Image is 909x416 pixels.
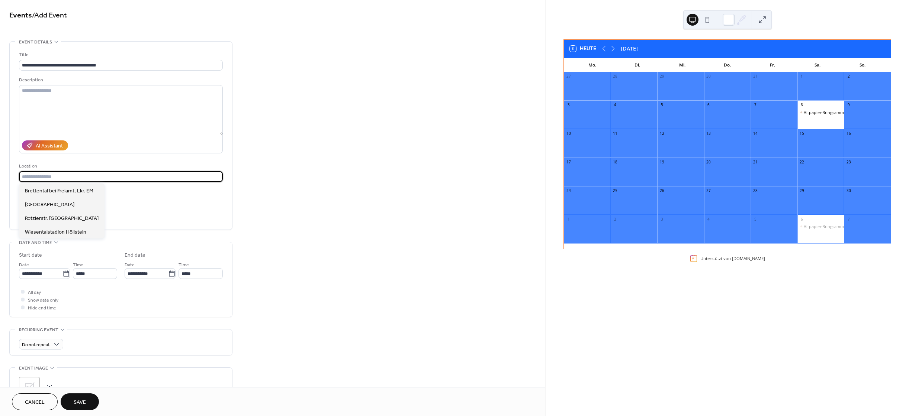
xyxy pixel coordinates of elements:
div: 27 [706,188,711,193]
div: 14 [753,131,758,136]
div: 9 [846,103,851,108]
div: 6 [706,103,711,108]
span: Date [125,261,135,269]
button: 8Heute [567,44,598,53]
div: 1 [566,217,571,222]
span: Save [74,399,86,406]
div: [DATE] [621,45,638,53]
div: Description [19,76,221,84]
div: Altpapier-Bringsammlung [797,224,844,229]
div: 20 [706,159,711,165]
span: Rotzlerstr. [GEOGRAPHIC_DATA] [25,215,99,222]
div: 23 [846,159,851,165]
div: 31 [753,74,758,79]
div: Mi. [660,58,705,72]
div: Title [19,51,221,59]
span: Do not repeat [22,341,50,349]
div: Altpapier-Bringsammlung [804,110,852,115]
div: 1 [799,74,804,79]
div: 15 [799,131,804,136]
div: 17 [566,159,571,165]
a: Events [9,8,32,23]
div: 19 [659,159,665,165]
div: Location [19,162,221,170]
div: AI Assistant [36,142,63,150]
div: 5 [753,217,758,222]
span: Event image [19,364,48,372]
div: 16 [846,131,851,136]
div: 25 [613,188,618,193]
div: 21 [753,159,758,165]
span: Date and time [19,239,52,247]
div: 6 [799,217,804,222]
span: All day [28,289,41,296]
button: AI Assistant [22,140,68,150]
div: Start date [19,251,42,259]
div: Altpapier-Bringsammlung [797,110,844,115]
div: 13 [706,131,711,136]
div: 22 [799,159,804,165]
div: ; [19,377,40,398]
div: Fr. [750,58,795,72]
span: Show date only [28,296,58,304]
div: 2 [846,74,851,79]
button: Save [61,393,99,410]
div: 26 [659,188,665,193]
div: 18 [613,159,618,165]
span: Event details [19,38,52,46]
div: 2 [613,217,618,222]
div: So. [840,58,885,72]
div: 24 [566,188,571,193]
div: Unterstützt von [700,256,765,261]
div: 4 [613,103,618,108]
span: Recurring event [19,326,58,334]
span: Date [19,261,29,269]
span: Hide end time [28,304,56,312]
span: Wiesentalstadion Höllstein [25,228,86,236]
span: / Add Event [32,8,67,23]
a: [DOMAIN_NAME] [732,256,765,261]
span: [GEOGRAPHIC_DATA] [25,201,74,209]
div: 7 [846,217,851,222]
div: Sa. [795,58,840,72]
div: 3 [659,217,665,222]
div: 27 [566,74,571,79]
span: Cancel [25,399,45,406]
div: 30 [846,188,851,193]
div: 29 [659,74,665,79]
div: Do. [705,58,750,72]
div: Di. [615,58,660,72]
div: Altpapier-Bringsammlung [804,224,852,229]
div: 29 [799,188,804,193]
div: 10 [566,131,571,136]
span: Brettental bei Freiamt, Lkr. EM [25,187,93,195]
div: 12 [659,131,665,136]
div: 28 [753,188,758,193]
div: 4 [706,217,711,222]
div: 11 [613,131,618,136]
div: 5 [659,103,665,108]
div: 28 [613,74,618,79]
div: Mo. [570,58,615,72]
div: 8 [799,103,804,108]
span: Time [179,261,189,269]
button: Cancel [12,393,58,410]
span: Time [73,261,83,269]
div: 3 [566,103,571,108]
div: 7 [753,103,758,108]
div: End date [125,251,145,259]
div: 30 [706,74,711,79]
